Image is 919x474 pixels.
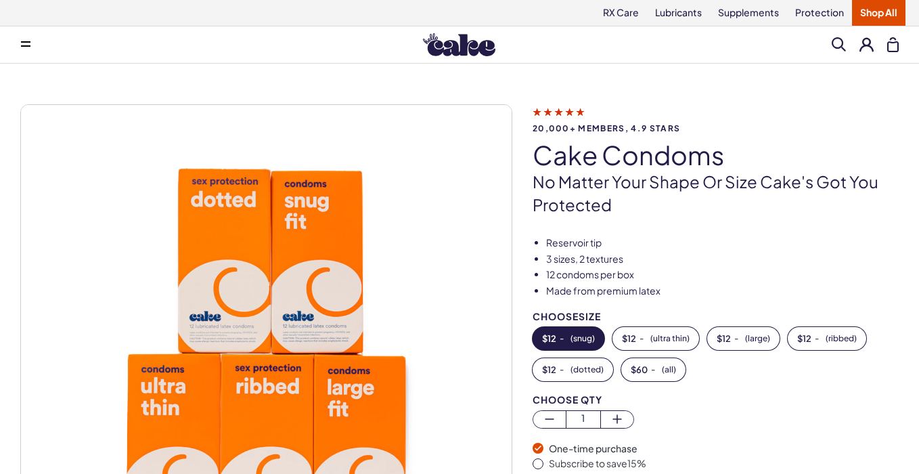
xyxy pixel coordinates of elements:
[566,411,600,427] span: 1
[612,327,699,350] button: -
[570,334,595,343] span: ( snug )
[707,327,780,350] button: -
[546,268,899,282] li: 12 condoms per box
[662,365,676,374] span: ( all )
[533,106,899,133] a: 20,000+ members, 4.9 stars
[788,327,866,350] button: -
[533,124,899,133] span: 20,000+ members, 4.9 stars
[533,141,899,169] h1: Cake Condoms
[717,334,731,343] span: $ 12
[745,334,770,343] span: ( large )
[533,311,899,322] div: Choose Size
[533,327,604,350] button: -
[826,334,857,343] span: ( ribbed )
[549,442,899,456] div: One-time purchase
[533,171,899,216] p: No matter your shape or size Cake's got you protected
[621,358,686,381] button: -
[650,334,690,343] span: ( ultra thin )
[533,395,899,405] div: Choose Qty
[797,334,811,343] span: $ 12
[546,284,899,298] li: Made from premium latex
[546,253,899,266] li: 3 sizes, 2 textures
[631,365,648,374] span: $ 60
[546,236,899,250] li: Reservoir tip
[542,365,556,374] span: $ 12
[423,33,495,56] img: Hello Cake
[622,334,636,343] span: $ 12
[533,358,613,381] button: -
[570,365,604,374] span: ( dotted )
[549,457,899,471] div: Subscribe to save 15 %
[542,334,556,343] span: $ 12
